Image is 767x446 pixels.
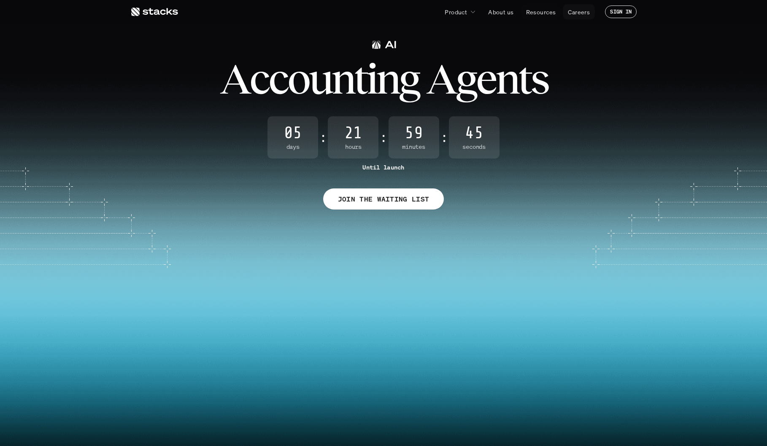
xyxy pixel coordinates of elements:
[610,9,632,15] p: SIGN IN
[331,60,354,98] span: n
[320,130,326,145] strong: :
[328,143,378,150] span: Hours
[328,125,378,142] span: 21
[495,60,518,98] span: n
[456,60,476,98] span: g
[267,143,318,150] span: Days
[483,4,519,19] a: About us
[389,143,439,150] span: Minutes
[399,60,419,98] span: g
[445,8,467,16] p: Product
[449,125,500,142] span: 45
[518,60,530,98] span: t
[605,5,637,18] a: SIGN IN
[309,60,331,98] span: u
[268,60,287,98] span: c
[354,60,366,98] span: t
[267,125,318,142] span: 05
[521,4,561,19] a: Resources
[287,60,309,98] span: o
[338,193,429,205] p: JOIN THE WAITING LIST
[476,60,495,98] span: e
[568,8,590,16] p: Careers
[488,8,513,16] p: About us
[380,130,386,145] strong: :
[526,8,556,16] p: Resources
[389,125,439,142] span: 59
[563,4,595,19] a: Careers
[366,60,376,98] span: i
[449,143,500,150] span: Seconds
[530,60,548,98] span: s
[441,130,447,145] strong: :
[426,60,456,98] span: A
[220,60,249,98] span: A
[249,60,268,98] span: c
[376,60,399,98] span: n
